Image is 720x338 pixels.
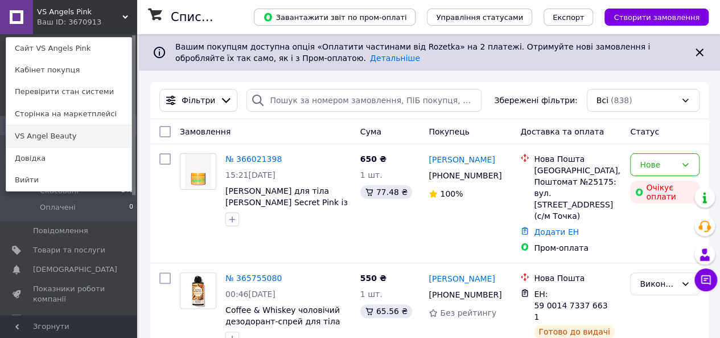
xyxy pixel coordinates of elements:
span: Фільтри [182,95,215,106]
div: [GEOGRAPHIC_DATA], Поштомат №25175: вул. [STREET_ADDRESS] (с/м Точка) [534,165,621,222]
span: Показники роботи компанії [33,284,105,304]
button: Завантажити звіт по пром-оплаті [254,9,415,26]
span: 650 ₴ [360,154,386,164]
span: Товари та послуги [33,245,105,255]
div: Виконано [640,278,676,290]
span: Статус [630,127,659,136]
span: (838) [611,96,632,105]
a: Вийти [6,169,131,191]
span: Завантажити звіт по пром-оплаті [263,12,406,22]
span: 1 шт. [360,170,382,180]
span: Всі [596,95,608,106]
input: Пошук за номером замовлення, ПІБ покупця, номером телефону, Email, номером накладної [246,89,482,112]
a: [PERSON_NAME] [429,273,495,284]
a: [PERSON_NAME] для тіла [PERSON_NAME] Secret Pink із [GEOGRAPHIC_DATA] [225,186,348,218]
div: 77.48 ₴ [360,185,412,199]
span: Управління статусами [436,13,523,22]
span: [DEMOGRAPHIC_DATA] [33,264,117,275]
span: Створити замовлення [614,13,700,22]
span: 1 шт. [360,290,382,299]
a: Створити замовлення [593,12,709,21]
span: Доставка та оплата [520,127,604,136]
div: Ваш ID: 3670913 [37,17,85,27]
a: № 366021398 [225,154,282,164]
a: Сайт VS Angels Pink [6,38,131,59]
h1: Список замовлень [171,10,286,24]
span: Відгуки [33,314,63,324]
span: Без рейтингу [440,308,496,317]
div: Нове [640,158,676,171]
a: Фото товару [180,153,216,190]
a: Фото товару [180,272,216,309]
a: Перевірити стан системи [6,81,131,103]
a: Детальніше [370,54,420,63]
span: 00:46[DATE] [225,290,275,299]
span: Покупець [429,127,469,136]
span: Експорт [553,13,585,22]
span: 100% [440,189,463,198]
span: Оплачені [40,202,76,213]
a: Coffee & Whiskey чоловічий дезодорант-спрей для тіла Bath & Body Works [225,306,340,337]
a: [PERSON_NAME] [429,154,495,165]
span: Cума [360,127,381,136]
a: Кабінет покупця [6,59,131,81]
a: VS Angel Beauty [6,125,131,147]
span: Замовлення [180,127,231,136]
a: Довідка [6,148,131,169]
div: Пром-оплата [534,242,621,254]
a: № 365755080 [225,274,282,283]
span: Збережені фільтри: [494,95,577,106]
div: Очікує оплати [630,181,700,203]
span: VS Angels Pink [37,7,122,17]
span: 550 ₴ [360,274,386,283]
div: Нова Пошта [534,153,621,165]
div: [PHONE_NUMBER] [426,287,502,303]
button: Створити замовлення [604,9,709,26]
img: Фото товару [185,273,211,308]
span: Повідомлення [33,226,88,236]
div: Нова Пошта [534,272,621,284]
span: Вашим покупцям доступна опція «Оплатити частинами від Rozetka» на 2 платежі. Отримуйте нові замов... [175,42,650,63]
div: 65.56 ₴ [360,304,412,318]
div: [PHONE_NUMBER] [426,168,502,184]
a: Сторінка на маркетплейсі [6,103,131,125]
span: 15:21[DATE] [225,170,275,180]
a: Додати ЕН [534,227,579,237]
img: Фото товару [185,154,212,189]
button: Управління статусами [427,9,532,26]
button: Експорт [544,9,594,26]
button: Чат з покупцем [694,268,717,291]
span: ЕН: 59 0014 7337 6631 [534,290,607,321]
span: 0 [129,202,133,213]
